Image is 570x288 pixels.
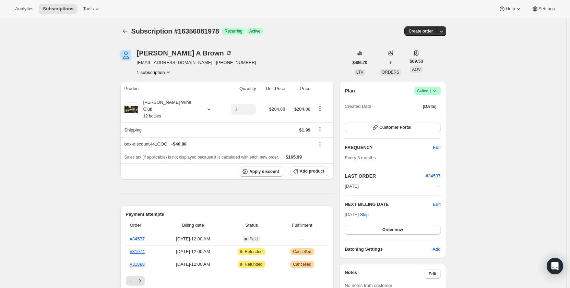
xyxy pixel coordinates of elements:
span: [DATE] [345,183,359,190]
span: Create order [408,28,433,34]
button: Create order [404,26,437,36]
span: Every 3 months [345,155,376,160]
span: Customer Portal [379,125,411,130]
button: Analytics [11,4,37,14]
span: [DATE] · [345,212,369,217]
span: $69.53 [409,58,423,65]
button: Edit [433,201,440,208]
span: LTV [356,70,364,75]
button: Order now [345,225,440,235]
button: Skip [356,209,373,220]
button: Subscriptions [120,26,130,36]
span: Subscriptions [43,6,73,12]
span: Sheryl A Brown [120,50,131,61]
button: Settings [527,4,559,14]
button: Edit [425,269,441,279]
span: $1.99 [299,127,310,133]
span: Order now [382,227,403,233]
span: Add [432,246,440,253]
button: Tools [79,4,105,14]
span: Cancelled [293,249,311,254]
button: Shipping actions [314,125,325,133]
span: Billing date [163,222,223,229]
button: Add product [290,166,328,176]
a: #34537 [130,236,145,241]
span: Skip [360,211,369,218]
span: Settings [538,6,555,12]
div: [PERSON_NAME] A Brown [137,50,232,57]
span: Refunded [245,262,262,267]
span: [DATE] · 12:00 AM [163,248,223,255]
span: - $40.88 [171,141,187,148]
span: No notes from customer [345,283,392,288]
h2: Payment attempts [126,211,329,218]
th: Unit Price [258,81,287,96]
button: Customer Portal [345,123,440,132]
span: Status [227,222,276,229]
h2: NEXT BILLING DATE [345,201,433,208]
div: box-discount-I41COG [124,141,310,148]
span: Subscription #16356081978 [131,27,219,35]
div: Open Intercom Messenger [547,258,563,274]
span: Analytics [15,6,33,12]
span: Created Date [345,103,371,110]
button: [DATE] [419,102,441,111]
h2: LAST ORDER [345,173,426,179]
div: [PERSON_NAME] Wine Club [138,99,200,120]
h3: Notes [345,269,425,279]
span: Active [249,28,261,34]
th: Product [120,81,222,96]
button: Help [495,4,526,14]
span: Refunded [245,249,262,254]
a: #31974 [130,249,145,254]
span: Fulfillment [280,222,324,229]
a: #31898 [130,262,145,267]
button: #34537 [426,173,440,179]
th: Order [126,218,161,233]
span: [EMAIL_ADDRESS][DOMAIN_NAME] · [PHONE_NUMBER] [137,59,256,66]
a: #34537 [426,173,440,178]
button: $486.70 [348,58,371,67]
button: Product actions [314,105,325,112]
span: ORDERS [382,70,399,75]
th: Quantity [222,81,258,96]
span: Active [417,87,438,94]
span: [DATE] · 12:00 AM [163,261,223,268]
h6: Batching Settings [345,246,432,253]
span: Recurring [225,28,242,34]
th: Price [287,81,312,96]
span: Tools [83,6,94,12]
h2: FREQUENCY [345,144,433,151]
span: [DATE] [423,104,437,109]
span: Add product [300,168,324,174]
button: Product actions [137,69,172,76]
th: Shipping [120,122,222,137]
span: Edit [429,271,437,277]
span: $486.70 [353,60,367,65]
button: Subscriptions [39,4,78,14]
span: Paid [249,236,258,242]
button: Apply discount [240,166,283,177]
button: 7 [385,58,396,67]
button: Add [428,244,444,255]
span: Help [506,6,515,12]
span: Cancelled [293,262,311,267]
span: | [430,88,431,93]
button: Next [135,276,145,286]
span: 7 [389,60,392,65]
span: $204.88 [269,107,285,112]
span: Apply discount [249,169,279,174]
span: Edit [433,144,440,151]
small: 12 bottles [143,114,161,118]
span: AOV [412,67,420,72]
span: [DATE] · 12:00 AM [163,236,223,242]
h2: Plan [345,87,355,94]
span: Sales tax (if applicable) is not displayed because it is calculated with each new order. [124,155,279,160]
nav: Pagination [126,276,329,286]
span: $204.88 [294,107,310,112]
span: $165.99 [286,154,302,160]
button: Edit [429,142,444,153]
